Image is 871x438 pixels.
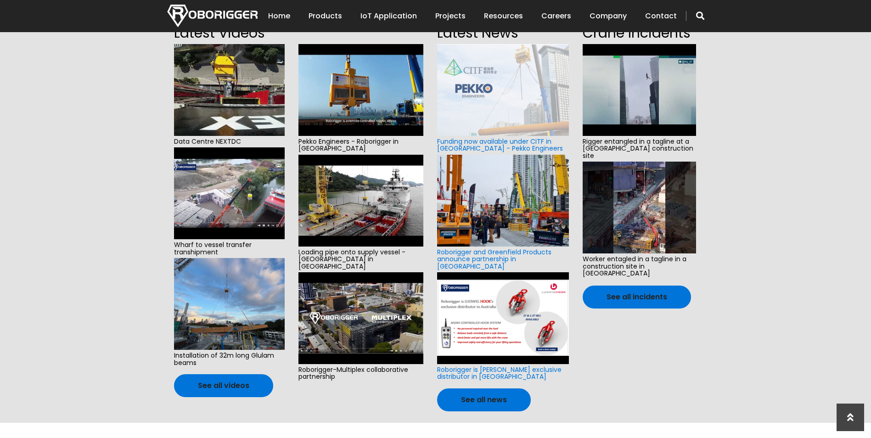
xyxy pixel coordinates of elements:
[298,136,424,155] span: Pekko Engineers - Roborigger in [GEOGRAPHIC_DATA]
[437,247,551,271] a: Roborigger and Greenfield Products announce partnership in [GEOGRAPHIC_DATA]
[298,247,424,272] span: Loading pipe onto supply vessel - [GEOGRAPHIC_DATA] in [GEOGRAPHIC_DATA]
[174,258,285,350] img: e6f0d910-cd76-44a6-a92d-b5ff0f84c0aa-2.jpg
[437,22,568,44] h2: Latest News
[437,137,563,153] a: Funding now available under CITF in [GEOGRAPHIC_DATA] - Pekko Engineers
[174,147,285,239] img: hqdefault.jpg
[583,136,696,162] span: Rigger entangled in a tagline at a [GEOGRAPHIC_DATA] construction site
[174,22,285,44] h2: Latest Videos
[583,286,691,309] a: See all incidents
[174,350,285,369] span: Installation of 32m long Glulam beams
[435,2,466,30] a: Projects
[174,374,273,397] a: See all videos
[268,2,290,30] a: Home
[174,239,285,258] span: Wharf to vessel transfer transhipment
[583,22,696,44] h2: Crane Incidents
[174,44,285,136] img: hqdefault.jpg
[583,44,696,136] img: hqdefault.jpg
[167,5,258,27] img: Nortech
[484,2,523,30] a: Resources
[437,365,562,381] a: Roborigger is [PERSON_NAME] exclusive distributor in [GEOGRAPHIC_DATA]
[541,2,571,30] a: Careers
[174,136,285,147] span: Data Centre NEXTDC
[437,388,531,411] a: See all news
[645,2,677,30] a: Contact
[298,155,424,247] img: hqdefault.jpg
[583,253,696,279] span: Worker entagled in a tagline in a construction site in [GEOGRAPHIC_DATA]
[590,2,627,30] a: Company
[298,44,424,136] img: hqdefault.jpg
[583,162,696,253] img: hqdefault.jpg
[298,272,424,364] img: hqdefault.jpg
[309,2,342,30] a: Products
[298,364,424,383] span: Roborigger-Multiplex collaborative partnership
[360,2,417,30] a: IoT Application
